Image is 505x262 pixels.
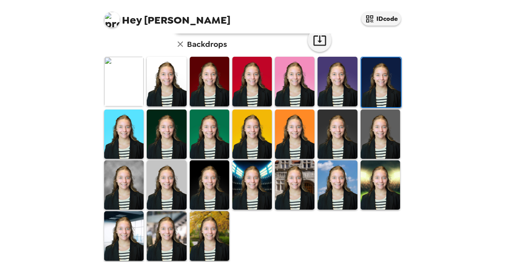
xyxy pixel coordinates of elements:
h6: Backdrops [187,38,227,50]
span: Hey [122,13,142,27]
button: IDcode [361,12,401,26]
img: profile pic [104,12,120,28]
img: Original [104,57,144,106]
span: [PERSON_NAME] [104,8,230,26]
